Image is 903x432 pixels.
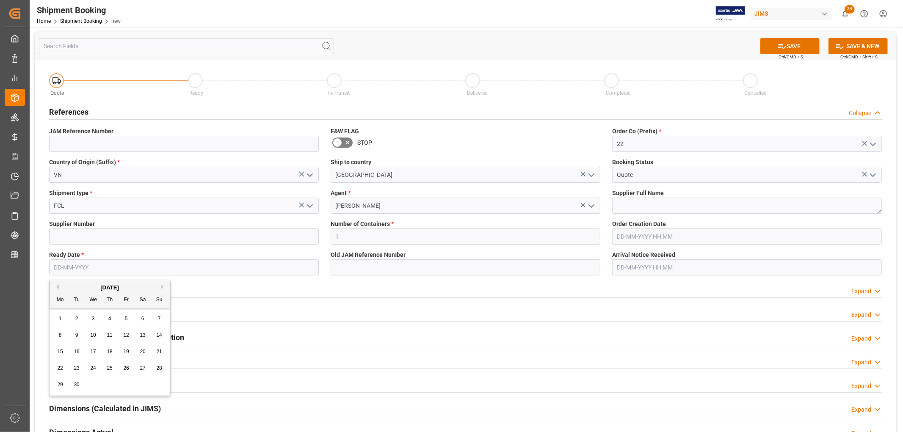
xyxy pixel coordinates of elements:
[836,4,855,23] button: show 34 new notifications
[140,332,145,338] span: 13
[716,6,745,21] img: Exertis%20JAM%20-%20Email%20Logo.jpg_1722504956.jpg
[612,228,882,245] input: DD-MM-YYYY HH:MM
[760,38,820,54] button: SAVE
[121,347,132,357] div: Choose Friday, September 19th, 2025
[467,90,488,96] span: Delivered
[105,363,115,374] div: Choose Thursday, September 25th, 2025
[612,259,882,275] input: DD-MM-YYYY HH:MM
[105,330,115,341] div: Choose Thursday, September 11th, 2025
[751,6,836,22] button: JIMS
[138,314,148,324] div: Choose Saturday, September 6th, 2025
[105,314,115,324] div: Choose Thursday, September 4th, 2025
[156,332,162,338] span: 14
[745,90,767,96] span: Cancelled
[74,382,79,388] span: 30
[49,106,88,118] h2: References
[158,316,161,322] span: 7
[154,314,165,324] div: Choose Sunday, September 7th, 2025
[189,90,203,96] span: Ready
[140,349,145,355] span: 20
[37,18,51,24] a: Home
[39,38,334,54] input: Search Fields
[851,405,871,414] div: Expand
[156,365,162,371] span: 28
[851,358,871,367] div: Expand
[75,332,78,338] span: 9
[303,168,316,182] button: open menu
[55,295,66,305] div: Mo
[105,295,115,305] div: Th
[49,167,319,183] input: Type to search/select
[585,168,597,182] button: open menu
[123,349,129,355] span: 19
[612,158,653,167] span: Booking Status
[107,365,112,371] span: 25
[779,54,803,60] span: Ctrl/CMD + S
[57,349,63,355] span: 15
[57,382,63,388] span: 29
[59,316,62,322] span: 1
[88,295,99,305] div: We
[74,349,79,355] span: 16
[55,347,66,357] div: Choose Monday, September 15th, 2025
[138,295,148,305] div: Sa
[72,314,82,324] div: Choose Tuesday, September 2nd, 2025
[138,363,148,374] div: Choose Saturday, September 27th, 2025
[88,314,99,324] div: Choose Wednesday, September 3rd, 2025
[303,199,316,212] button: open menu
[123,332,129,338] span: 12
[72,330,82,341] div: Choose Tuesday, September 9th, 2025
[125,316,128,322] span: 5
[606,90,631,96] span: Completed
[161,284,166,289] button: Next Month
[55,314,66,324] div: Choose Monday, September 1st, 2025
[328,90,350,96] span: In-Transit
[49,220,95,228] span: Supplier Number
[331,220,394,228] span: Number of Containers
[154,363,165,374] div: Choose Sunday, September 28th, 2025
[60,18,102,24] a: Shipment Booking
[612,220,666,228] span: Order Creation Date
[49,259,319,275] input: DD-MM-YYYY
[849,109,871,118] div: Collapse
[612,189,664,198] span: Supplier Full Name
[851,287,871,296] div: Expand
[55,330,66,341] div: Choose Monday, September 8th, 2025
[612,250,675,259] span: Arrival Notice Received
[57,365,63,371] span: 22
[49,127,113,136] span: JAM Reference Number
[154,347,165,357] div: Choose Sunday, September 21st, 2025
[88,347,99,357] div: Choose Wednesday, September 17th, 2025
[751,8,832,20] div: JIMS
[140,365,145,371] span: 27
[866,168,879,182] button: open menu
[72,363,82,374] div: Choose Tuesday, September 23rd, 2025
[851,382,871,391] div: Expand
[75,316,78,322] span: 2
[49,250,84,259] span: Ready Date
[108,316,111,322] span: 4
[840,54,878,60] span: Ctrl/CMD + Shift + S
[866,138,879,151] button: open menu
[88,363,99,374] div: Choose Wednesday, September 24th, 2025
[90,365,96,371] span: 24
[154,295,165,305] div: Su
[121,295,132,305] div: Fr
[845,5,855,14] span: 34
[851,334,871,343] div: Expand
[138,330,148,341] div: Choose Saturday, September 13th, 2025
[55,363,66,374] div: Choose Monday, September 22nd, 2025
[59,332,62,338] span: 8
[138,347,148,357] div: Choose Saturday, September 20th, 2025
[92,316,95,322] span: 3
[74,365,79,371] span: 23
[331,127,359,136] span: F&W FLAG
[37,4,121,17] div: Shipment Booking
[52,311,168,393] div: month 2025-09
[72,347,82,357] div: Choose Tuesday, September 16th, 2025
[612,127,661,136] span: Order Co (Prefix)
[331,189,351,198] span: Agent
[55,380,66,390] div: Choose Monday, September 29th, 2025
[121,363,132,374] div: Choose Friday, September 26th, 2025
[331,158,371,167] span: Ship to country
